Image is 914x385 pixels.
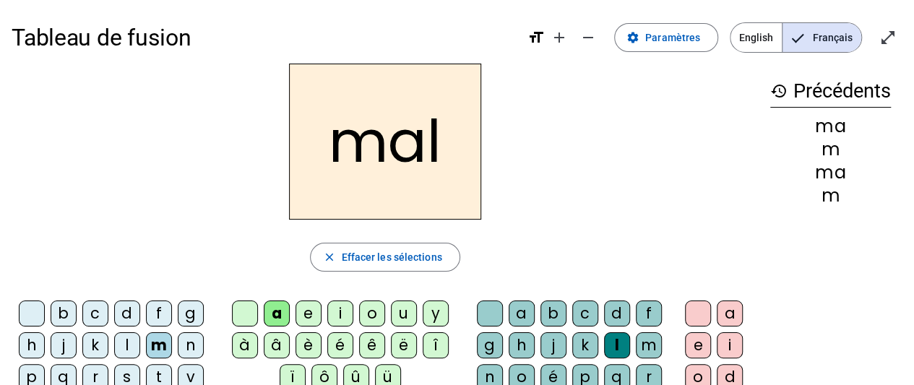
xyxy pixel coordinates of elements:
div: ma [770,164,891,181]
mat-button-toggle-group: Language selection [730,22,862,53]
div: m [770,187,891,204]
div: î [423,332,449,358]
div: â [264,332,290,358]
div: h [509,332,535,358]
div: è [296,332,322,358]
mat-icon: settings [626,31,639,44]
div: à [232,332,258,358]
div: i [717,332,743,358]
div: j [540,332,566,358]
span: Effacer les sélections [341,248,441,266]
div: a [717,300,743,326]
h2: mal [289,64,481,220]
div: m [770,141,891,158]
div: l [114,332,140,358]
div: m [146,332,172,358]
button: Effacer les sélections [310,243,460,272]
div: g [477,332,503,358]
mat-icon: remove [579,29,597,46]
mat-icon: open_in_full [879,29,897,46]
button: Paramètres [614,23,718,52]
div: d [604,300,630,326]
mat-icon: add [551,29,568,46]
div: c [572,300,598,326]
div: d [114,300,140,326]
div: e [685,332,711,358]
mat-icon: format_size [527,29,545,46]
mat-icon: close [322,251,335,264]
div: m [636,332,662,358]
div: f [146,300,172,326]
div: f [636,300,662,326]
button: Entrer en plein écran [874,23,902,52]
div: e [296,300,322,326]
div: é [327,332,353,358]
button: Diminuer la taille de la police [574,23,603,52]
div: h [19,332,45,358]
div: c [82,300,108,326]
div: b [51,300,77,326]
div: ë [391,332,417,358]
div: u [391,300,417,326]
h3: Précédents [770,75,891,108]
h1: Tableau de fusion [12,14,516,61]
div: y [423,300,449,326]
div: ê [359,332,385,358]
div: k [82,332,108,358]
div: a [509,300,535,326]
span: Français [782,23,861,52]
div: l [604,332,630,358]
div: ma [770,118,891,135]
div: i [327,300,353,326]
div: n [178,332,204,358]
button: Augmenter la taille de la police [545,23,574,52]
div: a [264,300,290,326]
div: b [540,300,566,326]
span: Paramètres [645,29,700,46]
div: k [572,332,598,358]
div: o [359,300,385,326]
div: g [178,300,204,326]
span: English [730,23,782,52]
mat-icon: history [770,82,788,100]
div: j [51,332,77,358]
